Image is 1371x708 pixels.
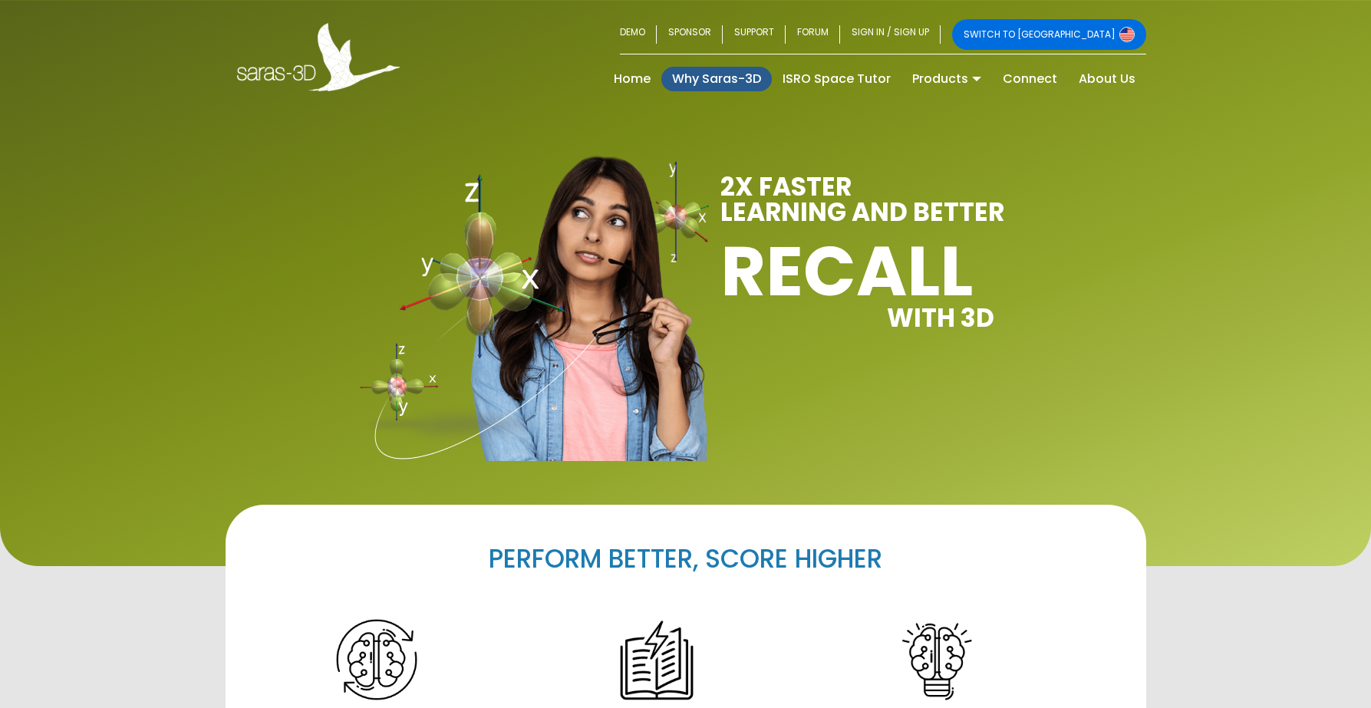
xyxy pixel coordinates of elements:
[720,240,1081,302] h1: RECALL
[723,19,786,50] a: SUPPORT
[359,174,660,463] img: Why Saras 3D
[633,161,708,262] img: Why Saras 3D
[1119,27,1135,42] img: Switch to USA
[275,543,1096,576] h2: PERFORM BETTER, SCORE HIGHER
[237,23,400,91] img: Saras 3D
[720,199,1081,225] p: LEARNING AND BETTER
[616,619,697,700] img: 2x-faster-learning
[992,67,1068,91] a: Connect
[661,67,772,91] a: Why Saras-3D
[1068,67,1146,91] a: About Us
[603,67,661,91] a: Home
[467,155,709,461] img: Why Saras 3D
[336,619,417,700] img: deeper-understanding
[772,67,901,91] a: ISRO Space Tutor
[657,19,723,50] a: SPONSOR
[840,19,941,50] a: SIGN IN / SIGN UP
[786,19,840,50] a: FORUM
[720,174,1081,199] p: 2X FASTER
[901,67,992,91] a: Products
[952,19,1146,50] a: SWITCH TO [GEOGRAPHIC_DATA]
[620,19,657,50] a: DEMO
[896,619,977,700] img: better-retention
